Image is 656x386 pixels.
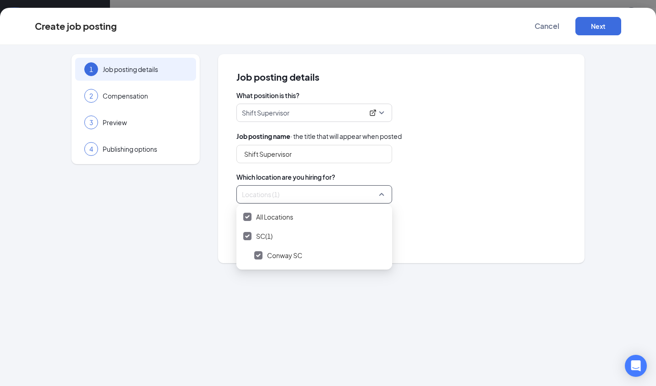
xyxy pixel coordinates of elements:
div: Open Intercom Messenger [625,355,647,377]
div: Create job posting [35,21,117,31]
span: 2 [89,91,93,100]
span: What position is this? [236,91,566,100]
span: · the title that will appear when posted [236,131,402,141]
span: Preview [103,118,187,127]
img: checkbox [256,254,261,257]
span: All Locations [256,212,293,221]
span: 1 [89,65,93,74]
span: Cancel [535,22,559,31]
span: Job posting details [103,65,187,74]
b: Job posting name [236,132,290,140]
span: SC(1) [256,232,273,241]
span: Publishing options [103,144,187,154]
span: Which location are you hiring for? [236,172,566,182]
img: checkbox [245,215,250,219]
span: 3 [89,118,93,127]
button: Next [575,17,621,35]
button: Cancel [524,17,570,35]
span: Compensation [103,91,187,100]
svg: ExternalLink [369,109,377,116]
p: Shift Supervisor [242,108,290,117]
img: checkbox [245,234,250,238]
span: Conway SC [267,251,302,260]
div: Shift Supervisor [242,108,378,117]
span: 4 [89,144,93,154]
span: Job posting details [236,72,566,82]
